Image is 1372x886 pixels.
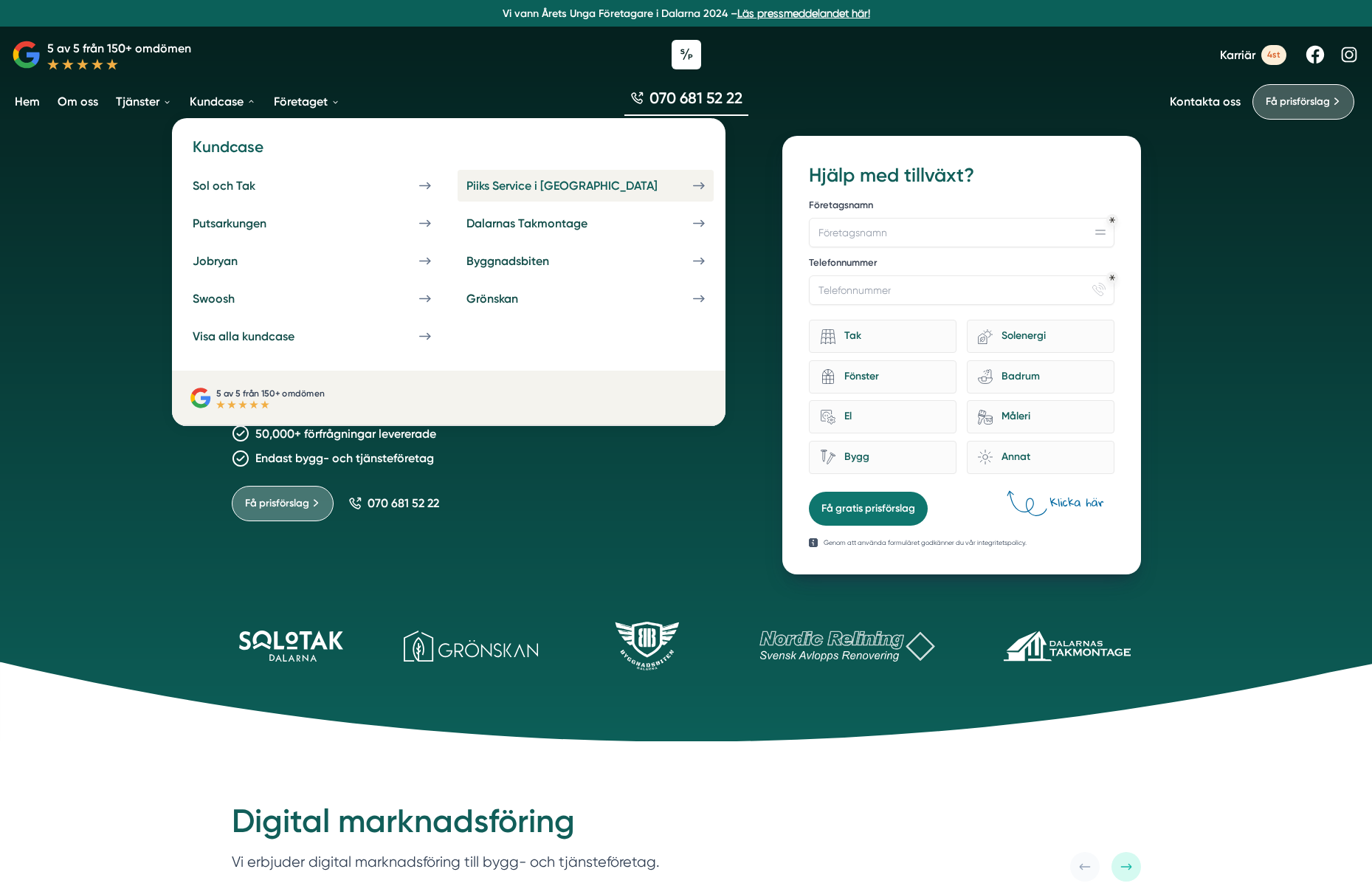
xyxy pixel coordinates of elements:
p: Vi erbjuder digital marknadsföring till bygg- och tjänsteföretag. [232,851,660,874]
a: Få prisförslag [232,486,334,521]
a: Kundcase [187,83,259,120]
div: Swoosh [193,292,270,306]
input: Telefonnummer [809,275,1114,305]
span: 070 681 52 22 [368,496,439,510]
div: Putsarkungen [193,216,302,230]
a: Tjänster [113,83,175,120]
span: Få prisförslag [1266,94,1330,110]
a: 070 681 52 22 [624,87,748,116]
span: Få prisförslag [245,495,309,512]
div: Visa alla kundcase [193,329,330,343]
div: Sol och Tak [193,179,291,193]
div: Dalarnas Takmontage [466,216,623,230]
a: Jobryan [184,245,440,277]
a: Karriär 4st [1220,45,1286,65]
a: Om oss [55,83,101,120]
label: Telefonnummer [809,256,1114,272]
p: 5 av 5 från 150+ omdömen [47,39,191,58]
a: Få prisförslag [1252,84,1354,120]
a: Putsarkungen [184,207,440,239]
div: Byggnadsbiten [466,254,585,268]
p: Genom att använda formuläret godkänner du vår integritetspolicy. [824,538,1027,548]
a: Kontakta oss [1170,95,1241,109]
div: Jobryan [193,254,273,268]
p: 50,000+ förfrågningar levererade [255,425,436,443]
p: Endast bygg- och tjänsteföretag [255,449,434,467]
div: Grönskan [466,292,554,306]
div: Obligatoriskt [1109,275,1115,281]
button: Få gratis prisförslag [809,492,928,526]
a: Visa alla kundcase [184,320,440,352]
a: Företaget [271,83,343,120]
div: Piiks Service i [GEOGRAPHIC_DATA] [466,179,693,193]
span: 070 681 52 22 [649,87,742,109]
a: Sol och Tak [184,170,440,202]
a: Dalarnas Takmontage [458,207,714,239]
label: Företagsnamn [809,199,1114,215]
a: 070 681 52 22 [348,496,439,510]
p: Vi vann Årets Unga Företagare i Dalarna 2024 – [6,6,1366,21]
input: Företagsnamn [809,218,1114,247]
h3: Hjälp med tillväxt? [809,162,1114,189]
h4: Kundcase [184,136,714,169]
p: 5 av 5 från 150+ omdömen [216,386,324,400]
a: Hem [12,83,43,120]
a: Byggnadsbiten [458,245,714,277]
span: 4st [1261,45,1286,65]
h2: Digital marknadsföring [232,800,660,851]
a: Piiks Service i [GEOGRAPHIC_DATA] [458,170,714,202]
span: Karriär [1220,48,1255,62]
a: Grönskan [458,283,714,315]
a: Läs pressmeddelandet här! [737,7,870,19]
a: Swoosh [184,283,440,315]
div: Obligatoriskt [1109,217,1115,223]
